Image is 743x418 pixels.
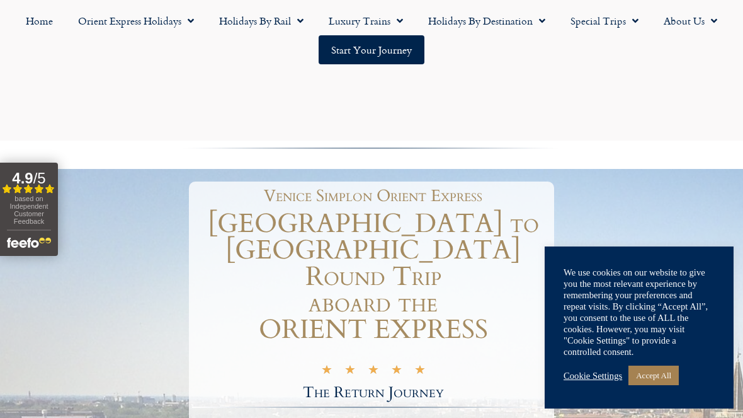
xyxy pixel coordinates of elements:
[321,366,332,378] i: ★
[564,267,715,357] div: We use cookies on our website to give you the most relevant experience by remembering your prefer...
[316,6,416,35] a: Luxury Trains
[628,366,679,385] a: Accept All
[416,6,558,35] a: Holidays by Destination
[198,188,548,204] h1: Venice Simplon Orient Express
[65,6,207,35] a: Orient Express Holidays
[321,364,426,378] div: 5/5
[13,6,65,35] a: Home
[651,6,730,35] a: About Us
[414,366,426,378] i: ★
[558,6,651,35] a: Special Trips
[192,385,554,400] h2: The Return Journey
[207,6,316,35] a: Holidays by Rail
[319,35,424,64] a: Start your Journey
[368,366,379,378] i: ★
[391,366,402,378] i: ★
[344,366,356,378] i: ★
[564,370,622,381] a: Cookie Settings
[192,211,554,343] h1: [GEOGRAPHIC_DATA] to [GEOGRAPHIC_DATA] Round Trip aboard the ORIENT EXPRESS
[6,6,737,64] nav: Menu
